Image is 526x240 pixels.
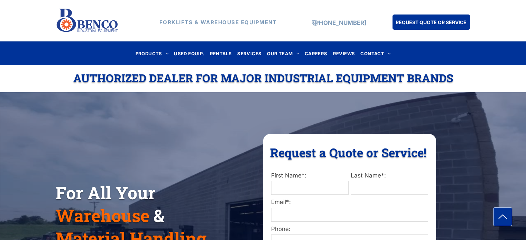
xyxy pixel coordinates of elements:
a: SERVICES [234,49,264,58]
span: For All Your [56,181,156,204]
label: First Name*: [271,171,349,180]
label: Email*: [271,198,428,207]
span: Authorized Dealer For Major Industrial Equipment Brands [73,70,453,85]
a: RENTALS [207,49,235,58]
span: Warehouse [56,204,149,227]
a: USED EQUIP. [171,49,207,58]
a: PRODUCTS [133,49,172,58]
a: REQUEST QUOTE OR SERVICE [393,15,470,30]
a: OUR TEAM [264,49,302,58]
a: CAREERS [302,49,330,58]
label: Last Name*: [351,171,428,180]
span: & [154,204,164,227]
span: REQUEST QUOTE OR SERVICE [396,16,467,29]
a: CONTACT [358,49,393,58]
a: REVIEWS [330,49,358,58]
label: Phone: [271,225,428,234]
span: Request a Quote or Service! [270,144,427,160]
strong: FORKLIFTS & WAREHOUSE EQUIPMENT [159,19,277,26]
a: [PHONE_NUMBER] [313,19,366,26]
